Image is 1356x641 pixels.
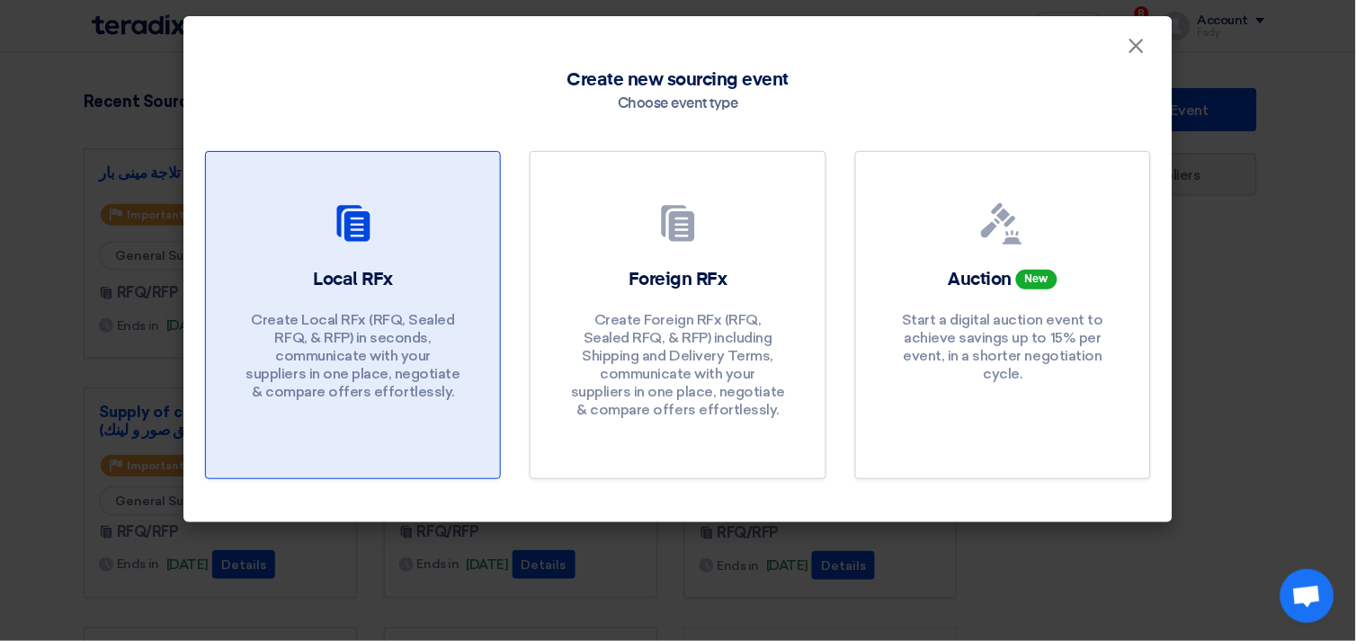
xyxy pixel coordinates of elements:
a: Foreign RFx Create Foreign RFx (RFQ, Sealed RFQ, & RFP) including Shipping and Delivery Terms, co... [530,151,825,479]
p: Start a digital auction event to achieve savings up to 15% per event, in a shorter negotiation cy... [895,311,1111,383]
span: × [1128,32,1146,68]
span: Auction [949,271,1013,289]
span: New [1016,270,1057,289]
a: Local RFx Create Local RFx (RFQ, Sealed RFQ, & RFP) in seconds, communicate with your suppliers i... [205,151,501,479]
h2: Local RFx [313,267,393,292]
span: Create new sourcing event [566,67,789,93]
div: Open chat [1280,569,1334,623]
h2: Foreign RFx [629,267,727,292]
a: Auction New Start a digital auction event to achieve savings up to 15% per event, in a shorter ne... [855,151,1151,479]
button: Close [1113,29,1160,65]
p: Create Foreign RFx (RFQ, Sealed RFQ, & RFP) including Shipping and Delivery Terms, communicate wi... [570,311,786,419]
div: Choose event type [618,93,738,115]
p: Create Local RFx (RFQ, Sealed RFQ, & RFP) in seconds, communicate with your suppliers in one plac... [245,311,461,401]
